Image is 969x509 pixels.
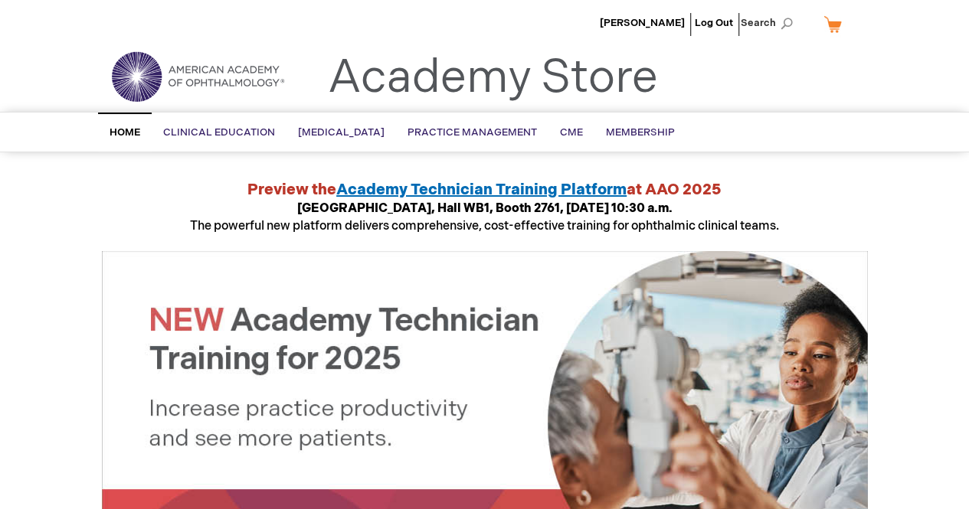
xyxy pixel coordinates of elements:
[606,126,675,139] span: Membership
[110,126,140,139] span: Home
[336,181,627,199] a: Academy Technician Training Platform
[163,126,275,139] span: Clinical Education
[247,181,722,199] strong: Preview the at AAO 2025
[560,126,583,139] span: CME
[695,17,733,29] a: Log Out
[408,126,537,139] span: Practice Management
[328,51,658,106] a: Academy Store
[741,8,799,38] span: Search
[298,126,385,139] span: [MEDICAL_DATA]
[190,201,779,233] span: The powerful new platform delivers comprehensive, cost-effective training for ophthalmic clinical...
[600,17,685,29] a: [PERSON_NAME]
[297,201,673,216] strong: [GEOGRAPHIC_DATA], Hall WB1, Booth 2761, [DATE] 10:30 a.m.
